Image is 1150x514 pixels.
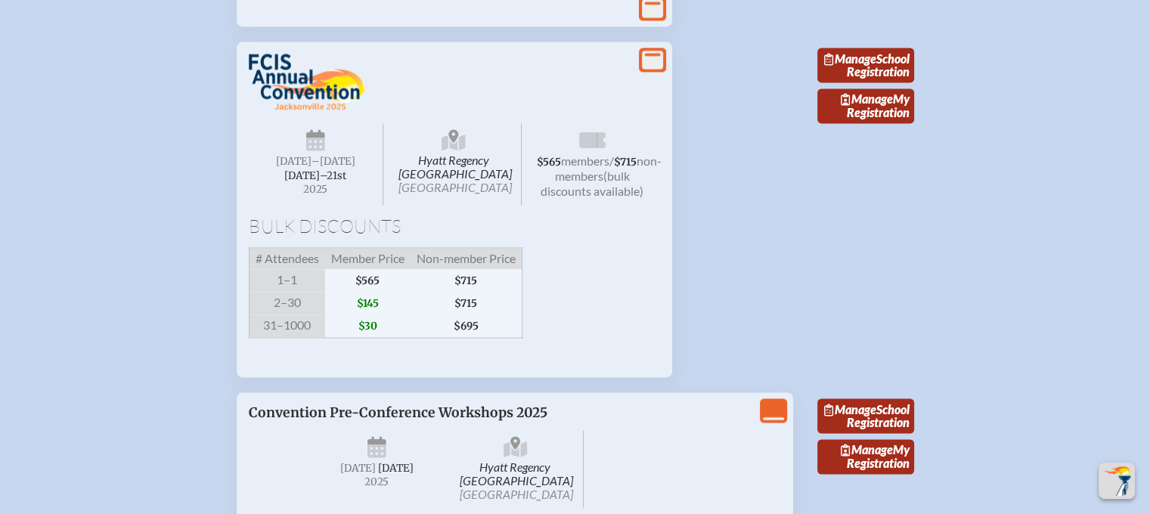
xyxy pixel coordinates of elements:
span: Non-member Price [411,248,522,270]
span: $715 [411,269,522,292]
span: $695 [411,314,522,338]
span: Manage [824,51,876,66]
span: Convention Pre-Conference Workshops 2025 [249,404,547,421]
span: [GEOGRAPHIC_DATA] [398,180,512,194]
span: members [561,153,609,168]
img: FCIS Convention 2025 [249,54,367,110]
span: 2025 [321,476,433,488]
span: [DATE] [340,462,376,475]
span: $30 [325,314,411,338]
span: $715 [614,156,637,169]
span: 1–1 [249,269,325,292]
a: ManageSchool Registration [817,398,914,433]
span: $565 [537,156,561,169]
span: –[DATE] [312,155,355,168]
span: 2025 [261,184,371,195]
img: To the top [1102,466,1132,496]
span: [GEOGRAPHIC_DATA] [460,487,573,501]
span: Hyatt Regency [GEOGRAPHIC_DATA] [386,123,522,205]
span: $565 [325,269,411,292]
span: Member Price [325,248,411,270]
span: Hyatt Regency [GEOGRAPHIC_DATA] [448,430,584,507]
span: Manage [841,91,893,106]
span: [DATE] [378,462,414,475]
span: (bulk discounts available) [541,169,643,198]
span: 2–30 [249,292,325,314]
button: Scroll Top [1099,463,1135,499]
a: ManageMy Registration [817,439,914,474]
span: / [609,153,614,168]
h1: Bulk Discounts [249,217,660,235]
span: Manage [824,402,876,416]
span: 31–1000 [249,314,325,338]
span: # Attendees [249,248,325,270]
a: ManageSchool Registration [817,48,914,82]
a: ManageMy Registration [817,88,914,123]
span: non-members [555,153,662,183]
span: [DATE] [276,155,312,168]
span: Manage [841,442,893,457]
span: [DATE]–⁠21st [284,169,346,182]
span: $715 [411,292,522,314]
span: $145 [325,292,411,314]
